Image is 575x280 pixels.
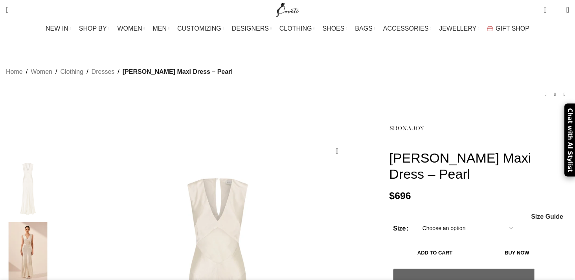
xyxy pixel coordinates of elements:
nav: Breadcrumb [6,67,233,77]
a: ACCESSORIES [383,21,432,37]
img: GiftBag [487,26,493,31]
a: BAGS [355,21,375,37]
h1: [PERSON_NAME] Maxi Dress – Pearl [389,150,569,182]
span: JEWELLERY [439,25,476,32]
span: 0 [554,8,560,14]
a: DESIGNERS [232,21,272,37]
a: Site logo [274,6,301,13]
div: My Wishlist [553,2,560,18]
a: Clothing [60,67,83,77]
div: Main navigation [2,21,573,37]
span: DESIGNERS [232,25,269,32]
a: 0 [540,2,550,18]
img: Moraya Godet Maxi Dress - Pearl [4,160,52,218]
span: $ [389,190,395,201]
img: Shona Joy [389,111,424,146]
span: SHOES [322,25,344,32]
span: SHOP BY [79,25,107,32]
bdi: 696 [389,190,411,201]
a: MEN [153,21,169,37]
span: 0 [544,4,550,10]
span: WOMEN [118,25,142,32]
a: NEW IN [46,21,71,37]
span: [PERSON_NAME] Maxi Dress – Pearl [123,67,233,77]
button: Add to cart [393,244,476,261]
span: CLOTHING [279,25,312,32]
label: Size [393,223,408,234]
a: CLOTHING [279,21,315,37]
span: ACCESSORIES [383,25,429,32]
a: WOMEN [118,21,145,37]
a: SHOP BY [79,21,110,37]
a: Previous product [541,90,550,99]
a: CUSTOMIZING [177,21,224,37]
span: MEN [153,25,167,32]
button: Buy now [481,244,553,261]
span: GIFT SHOP [496,25,529,32]
span: NEW IN [46,25,68,32]
a: Search [2,2,13,18]
a: GIFT SHOP [487,21,529,37]
a: Size Guide [531,214,563,220]
a: Next product [560,90,569,99]
a: Women [31,67,52,77]
span: BAGS [355,25,372,32]
a: Dresses [92,67,115,77]
a: SHOES [322,21,347,37]
span: CUSTOMIZING [177,25,221,32]
a: JEWELLERY [439,21,479,37]
a: Home [6,67,23,77]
